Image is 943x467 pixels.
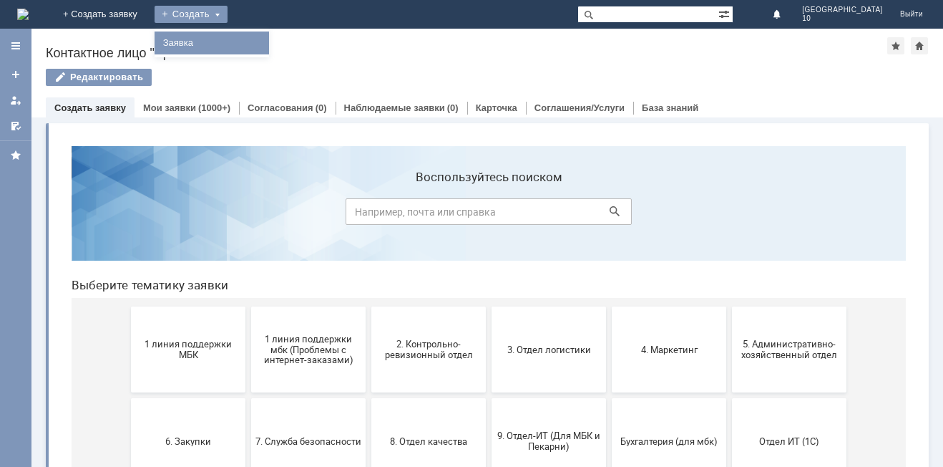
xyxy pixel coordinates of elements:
[552,264,666,350] button: Бухгалтерия (для мбк)
[71,172,185,258] button: 1 линия поддержки МБК
[198,102,230,113] div: (1000+)
[911,37,928,54] div: Сделать домашней страницей
[431,264,546,350] button: 9. Отдел-ИТ (Для МБК и Пекарни)
[71,355,185,441] button: Отдел-ИТ (Битрикс24 и CRM)
[436,393,542,403] span: Франчайзинг
[75,204,181,226] span: 1 линия поддержки МБК
[191,172,306,258] button: 1 линия поддержки мбк (Проблемы с интернет-заказами)
[672,172,786,258] button: 5. Административно-хозяйственный отдел
[4,115,27,138] a: Мои согласования
[534,102,625,113] a: Соглашения/Услуги
[676,382,782,414] span: [PERSON_NAME]. Услуги ИТ для МБК (оформляет L1)
[676,301,782,312] span: Отдел ИТ (1С)
[672,264,786,350] button: Отдел ИТ (1С)
[316,301,421,312] span: 8. Отдел качества
[311,172,426,258] button: 2. Контрольно-ревизионный отдел
[195,198,301,231] span: 1 линия поддержки мбк (Проблемы с интернет-заказами)
[436,209,542,220] span: 3. Отдел логистики
[248,102,313,113] a: Согласования
[887,37,904,54] div: Добавить в избранное
[311,355,426,441] button: Финансовый отдел
[195,301,301,312] span: 7. Служба безопасности
[17,9,29,20] img: logo
[75,301,181,312] span: 6. Закупки
[285,64,572,90] input: Например, почта или справка
[718,6,733,20] span: Расширенный поиск
[157,34,266,52] a: Заявка
[311,264,426,350] button: 8. Отдел качества
[344,102,445,113] a: Наблюдаемые заявки
[143,102,196,113] a: Мои заявки
[802,14,883,23] span: 10
[431,172,546,258] button: 3. Отдел логистики
[195,393,301,403] span: Отдел-ИТ (Офис)
[75,387,181,409] span: Отдел-ИТ (Битрикс24 и CRM)
[4,89,27,112] a: Мои заявки
[46,46,887,60] div: Контактное лицо "Брянск 10"
[316,102,327,113] div: (0)
[54,102,126,113] a: Создать заявку
[316,204,421,226] span: 2. Контрольно-ревизионный отдел
[155,6,228,23] div: Создать
[672,355,786,441] button: [PERSON_NAME]. Услуги ИТ для МБК (оформляет L1)
[802,6,883,14] span: [GEOGRAPHIC_DATA]
[552,355,666,441] button: Это соглашение не активно!
[476,102,517,113] a: Карточка
[676,204,782,226] span: 5. Административно-хозяйственный отдел
[191,355,306,441] button: Отдел-ИТ (Офис)
[71,264,185,350] button: 6. Закупки
[285,35,572,49] label: Воспользуйтесь поиском
[11,143,846,158] header: Выберите тематику заявки
[556,387,662,409] span: Это соглашение не активно!
[17,9,29,20] a: Перейти на домашнюю страницу
[316,393,421,403] span: Финансовый отдел
[436,296,542,317] span: 9. Отдел-ИТ (Для МБК и Пекарни)
[642,102,698,113] a: База знаний
[447,102,459,113] div: (0)
[191,264,306,350] button: 7. Служба безопасности
[556,209,662,220] span: 4. Маркетинг
[431,355,546,441] button: Франчайзинг
[4,63,27,86] a: Создать заявку
[556,301,662,312] span: Бухгалтерия (для мбк)
[552,172,666,258] button: 4. Маркетинг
